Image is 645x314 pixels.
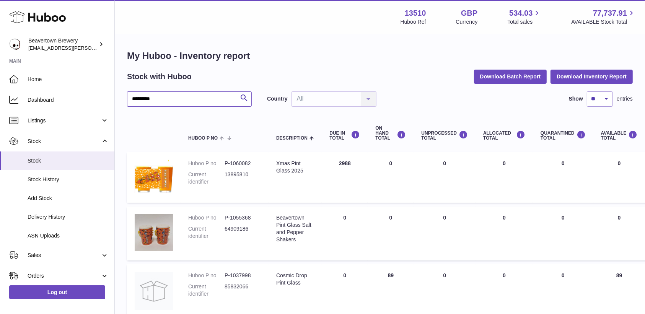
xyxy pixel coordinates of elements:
div: Beavertown Pint Glass Salt and Pepper Shakers [276,214,314,243]
dd: P-1060082 [225,160,261,167]
img: product image [135,214,173,251]
h1: My Huboo - Inventory report [127,50,633,62]
span: 0 [562,160,565,166]
dd: P-1037998 [225,272,261,279]
span: Add Stock [28,195,109,202]
div: Currency [456,18,478,26]
dt: Current identifier [188,225,225,240]
h2: Stock with Huboo [127,72,192,82]
span: Listings [28,117,101,124]
td: 0 [368,207,414,260]
dd: 13895810 [225,171,261,185]
dt: Huboo P no [188,214,225,221]
td: 0 [414,207,476,260]
div: ALLOCATED Total [483,130,525,141]
img: product image [135,160,173,193]
button: Download Batch Report [474,70,547,83]
div: Huboo Ref [401,18,426,26]
span: Total sales [507,18,541,26]
label: Show [569,95,583,102]
span: Stock [28,138,101,145]
a: 534.03 Total sales [507,8,541,26]
div: Cosmic Drop Pint Glass [276,272,314,286]
dd: P-1055368 [225,214,261,221]
span: Home [28,76,109,83]
div: Xmas Pint Glass 2025 [276,160,314,174]
span: 77,737.91 [593,8,627,18]
dd: 64909186 [225,225,261,240]
td: 2988 [322,152,368,203]
strong: GBP [461,8,477,18]
span: 0 [562,272,565,278]
span: Stock [28,157,109,164]
div: ON HAND Total [375,126,406,141]
button: Download Inventory Report [551,70,633,83]
td: 0 [322,207,368,260]
span: 534.03 [509,8,533,18]
span: Huboo P no [188,136,218,141]
dt: Current identifier [188,283,225,298]
span: Sales [28,252,101,259]
span: 0 [562,215,565,221]
span: AVAILABLE Stock Total [571,18,636,26]
a: 77,737.91 AVAILABLE Stock Total [571,8,636,26]
span: Stock History [28,176,109,183]
span: entries [617,95,633,102]
img: product image [135,272,173,310]
span: Orders [28,272,101,280]
span: Delivery History [28,213,109,221]
td: 0 [476,207,533,260]
div: UNPROCESSED Total [421,130,468,141]
dt: Huboo P no [188,272,225,279]
span: [EMAIL_ADDRESS][PERSON_NAME][DOMAIN_NAME] [28,45,153,51]
td: 0 [368,152,414,203]
span: ASN Uploads [28,232,109,239]
div: Beavertown Brewery [28,37,97,52]
td: 0 [414,152,476,203]
strong: 13510 [405,8,426,18]
dt: Huboo P no [188,160,225,167]
label: Country [267,95,288,102]
div: DUE IN TOTAL [329,130,360,141]
td: 0 [476,152,533,203]
div: QUARANTINED Total [541,130,586,141]
img: kit.lowe@beavertownbrewery.co.uk [9,39,21,50]
span: Description [276,136,308,141]
span: Dashboard [28,96,109,104]
a: Log out [9,285,105,299]
dd: 85832066 [225,283,261,298]
dt: Current identifier [188,171,225,185]
div: AVAILABLE Total [601,130,638,141]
